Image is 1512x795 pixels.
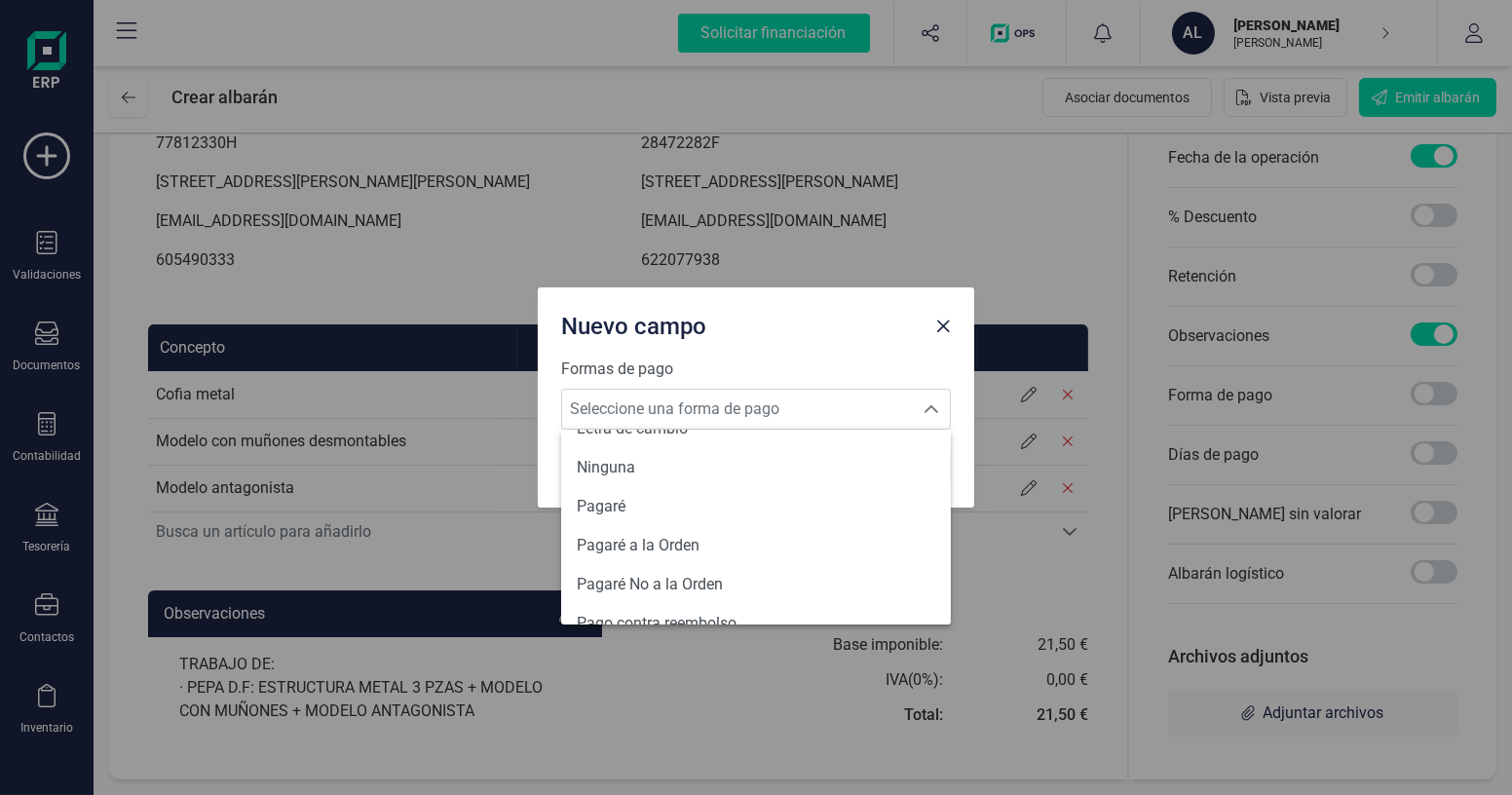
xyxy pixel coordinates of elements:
label: Formas de pago [561,358,951,381]
span: Pagaré [577,495,625,518]
li: Pagaré [561,487,951,526]
li: Ninguna [561,448,951,487]
span: Pagaré a la Orden [577,534,699,557]
li: Pago contra reembolso [561,604,951,643]
li: Pagaré No a la Orden [561,565,951,604]
span: Seleccione una forma de pago [562,390,913,429]
li: Pagaré a la Orden [561,526,951,565]
div: Nuevo campo [553,303,927,342]
span: Pago contra reembolso [577,612,737,635]
span: Ninguna [577,456,635,479]
button: Close [927,311,959,342]
div: Seleccione una forma de pago [913,390,950,429]
span: Pagaré No a la Orden [577,573,723,596]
